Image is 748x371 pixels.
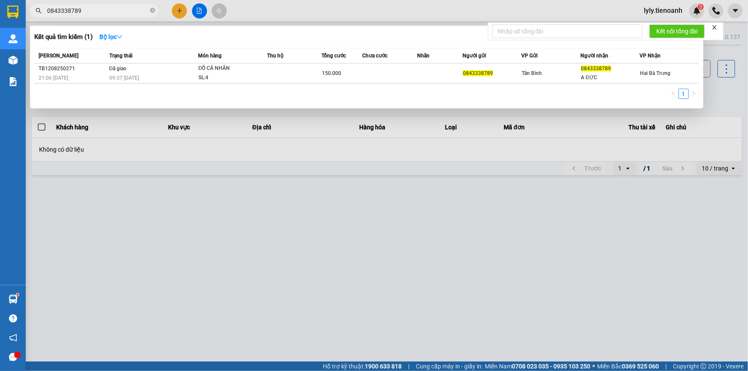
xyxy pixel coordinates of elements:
span: 0843338789 [463,70,493,76]
span: notification [9,334,17,342]
input: Tìm tên, số ĐT hoặc mã đơn [47,6,148,15]
span: Nhãn [417,53,430,59]
div: A ĐỨC [581,73,640,82]
button: Kết nối tổng đài [649,24,705,38]
div: TB1208250271 [39,64,107,73]
li: Previous Page [668,89,679,99]
span: close-circle [150,8,155,13]
span: Thu hộ [267,53,283,59]
div: SL: 4 [198,73,263,83]
div: ĐỒ CÁ NHÂN [198,64,263,73]
a: 1 [679,89,688,99]
span: message [9,353,17,361]
img: warehouse-icon [9,295,18,304]
li: Next Page [689,89,699,99]
span: Hai Bà Trưng [640,70,671,76]
span: question-circle [9,314,17,323]
span: right [691,91,697,96]
strong: Bộ lọc [99,33,123,40]
span: Tổng cước [321,53,346,59]
span: Người gửi [463,53,486,59]
span: Người nhận [581,53,609,59]
span: Kết nối tổng đài [656,27,698,36]
img: warehouse-icon [9,56,18,65]
button: right [689,89,699,99]
span: close [712,24,718,30]
span: Trạng thái [109,53,132,59]
h3: Kết quả tìm kiếm ( 1 ) [34,33,93,42]
span: 09:37 [DATE] [109,75,139,81]
span: Chưa cước [363,53,388,59]
span: Món hàng [198,53,222,59]
span: 0843338789 [581,66,611,72]
span: close-circle [150,7,155,15]
span: 150.000 [322,70,341,76]
button: left [668,89,679,99]
span: VP Nhận [640,53,661,59]
span: 21:06 [DATE] [39,75,68,81]
img: logo-vxr [7,6,18,18]
span: left [671,91,676,96]
span: [PERSON_NAME] [39,53,78,59]
span: down [117,34,123,40]
li: 1 [679,89,689,99]
span: Đã giao [109,66,127,72]
img: warehouse-icon [9,34,18,43]
input: Nhập số tổng đài [493,24,643,38]
span: VP Gửi [522,53,538,59]
img: solution-icon [9,77,18,86]
sup: 1 [16,293,19,296]
span: search [36,8,42,14]
button: Bộ lọcdown [93,30,129,44]
span: Tân Bình [522,70,542,76]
